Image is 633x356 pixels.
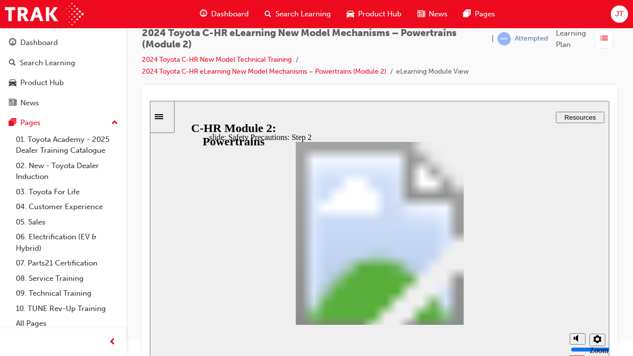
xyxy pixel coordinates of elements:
[420,232,436,244] button: Mute (Ctrl+Alt+M)
[12,199,122,215] a: 04. Customer Experience
[4,34,122,52] a: Dashboard
[12,215,122,230] a: 05. Sales
[20,117,41,129] div: Pages
[12,229,122,256] a: 06. Electrification (EV & Hybrid)
[142,55,292,64] a: 2024 Toyota C-HR New Model Technical Training
[417,8,425,20] span: news-icon
[421,245,485,253] input: volume
[142,28,488,50] span: 2024 Toyota C-HR eLearning New Model Mechanisms – Powertrains (Module 2)
[611,5,628,23] button: JT
[12,256,122,271] a: 07. Parts21 Certification
[347,8,354,20] span: car-icon
[4,54,122,72] a: Search Learning
[4,32,122,114] button: DashboardSearch LearningProduct HubNews
[556,28,590,50] span: Learning Plan
[4,114,122,132] button: Pages
[463,8,471,20] span: pages-icon
[4,94,122,112] a: News
[20,57,75,69] div: Search Learning
[515,34,548,44] div: Attempted
[20,37,58,48] div: Dashboard
[396,66,469,78] li: eLearning Module View
[9,39,16,47] span: guage-icon
[9,59,16,68] span: search-icon
[275,8,331,20] span: Search Learning
[9,79,16,88] span: car-icon
[142,67,386,76] a: 2024 Toyota C-HR eLearning New Model Mechanisms – Powertrains (Module 2)
[12,271,122,286] a: 08. Service Training
[12,316,122,331] a: All Pages
[556,28,617,50] button: Learning Plan
[20,77,64,89] div: Product Hub
[4,74,122,92] a: Product Hub
[12,158,122,184] a: 02. New - Toyota Dealer Induction
[257,4,339,24] a: search-iconSearch Learning
[211,8,249,20] span: Dashboard
[12,301,122,316] a: 10. TUNE Rev-Up Training
[440,233,455,245] button: Settings
[12,286,122,301] a: 09. Technical Training
[111,117,118,130] span: up-icon
[409,4,455,24] a: news-iconNews
[455,4,503,24] a: pages-iconPages
[414,13,446,20] span: Resources
[192,4,257,24] a: guage-iconDashboard
[200,8,207,20] span: guage-icon
[492,33,494,44] span: |
[20,97,39,109] div: News
[339,4,409,24] a: car-iconProduct Hub
[440,245,458,271] label: Zoom to fit
[429,8,448,20] span: News
[265,8,271,20] span: search-icon
[9,99,16,108] span: news-icon
[12,184,122,200] a: 03. Toyota For Life
[600,33,608,45] span: list-icon
[615,8,624,20] span: JT
[497,32,511,45] span: learningRecordVerb_ATTEMPT-icon
[475,8,495,20] span: Pages
[358,8,402,20] span: Product Hub
[12,132,122,158] a: 01. Toyota Academy - 2025 Dealer Training Catalogue
[406,11,454,22] button: Resources
[109,336,116,349] span: prev-icon
[9,119,16,128] span: pages-icon
[415,224,454,256] div: misc controls
[5,3,84,25] img: Trak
